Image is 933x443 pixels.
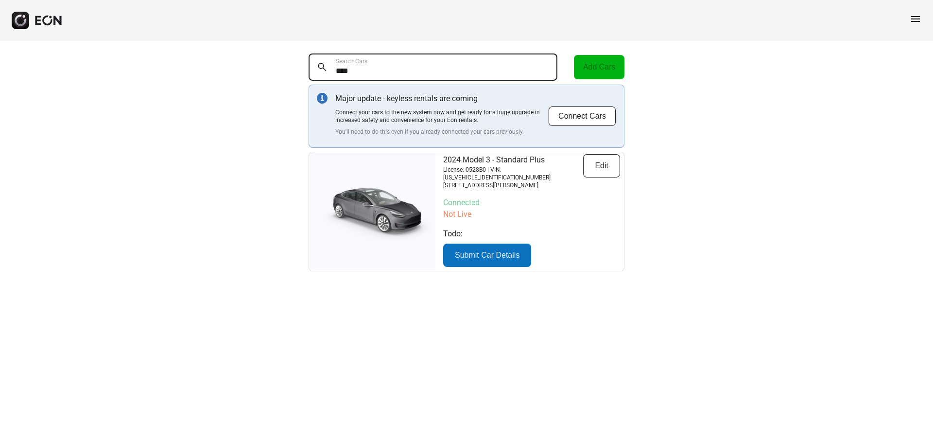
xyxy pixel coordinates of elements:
[583,154,620,177] button: Edit
[443,209,620,220] p: Not Live
[443,244,531,267] button: Submit Car Details
[317,93,328,104] img: info
[910,13,921,25] span: menu
[335,128,548,136] p: You'll need to do this even if you already connected your cars previously.
[443,228,620,240] p: Todo:
[309,180,435,243] img: car
[335,93,548,105] p: Major update - keyless rentals are coming
[443,154,583,166] p: 2024 Model 3 - Standard Plus
[336,57,367,65] label: Search Cars
[548,106,616,126] button: Connect Cars
[335,108,548,124] p: Connect your cars to the new system now and get ready for a huge upgrade in increased safety and ...
[443,166,583,181] p: License: 0528B0 | VIN: [US_VEHICLE_IDENTIFICATION_NUMBER]
[443,197,620,209] p: Connected
[443,181,583,189] p: [STREET_ADDRESS][PERSON_NAME]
